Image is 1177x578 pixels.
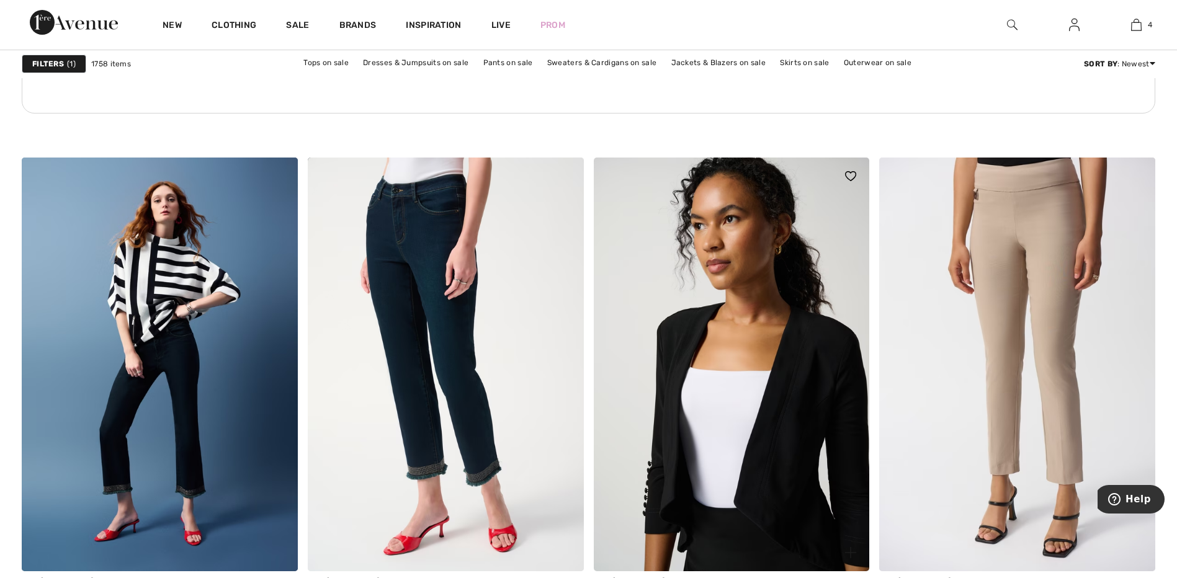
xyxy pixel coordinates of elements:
[838,55,918,71] a: Outerwear on sale
[1059,17,1090,33] a: Sign In
[91,58,131,69] span: 1758 items
[540,19,565,32] a: Prom
[67,58,76,69] span: 1
[1069,17,1080,32] img: My Info
[406,20,461,33] span: Inspiration
[1084,60,1117,68] strong: Sort By
[30,10,118,35] img: 1ère Avenue
[1106,17,1166,32] a: 4
[845,171,856,181] img: heart_black_full.svg
[594,158,870,571] a: Business Collared Blazer Style 161140. Mother of pearl
[665,55,772,71] a: Jackets & Blazers on sale
[357,55,475,71] a: Dresses & Jumpsuits on sale
[1131,17,1142,32] img: My Bag
[1084,58,1155,69] div: : Newest
[339,20,377,33] a: Brands
[541,55,663,71] a: Sweaters & Cardigans on sale
[1007,17,1018,32] img: search the website
[1148,19,1152,30] span: 4
[286,20,309,33] a: Sale
[774,55,835,71] a: Skirts on sale
[22,158,298,571] img: Relaxed Fit Striped Top Style 251933. Midnight Blue/Vanilla
[845,547,856,558] img: plus_v2.svg
[879,158,1155,571] img: High-Waisted Ankle-Length Trousers Style 201483. Dune
[163,20,182,33] a: New
[1098,485,1165,516] iframe: Opens a widget where you can find more information
[32,58,64,69] strong: Filters
[212,20,256,33] a: Clothing
[491,19,511,32] a: Live
[308,158,584,571] img: Straight Ankle-Length Jeans Style 251931. Indigo
[477,55,539,71] a: Pants on sale
[297,55,355,71] a: Tops on sale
